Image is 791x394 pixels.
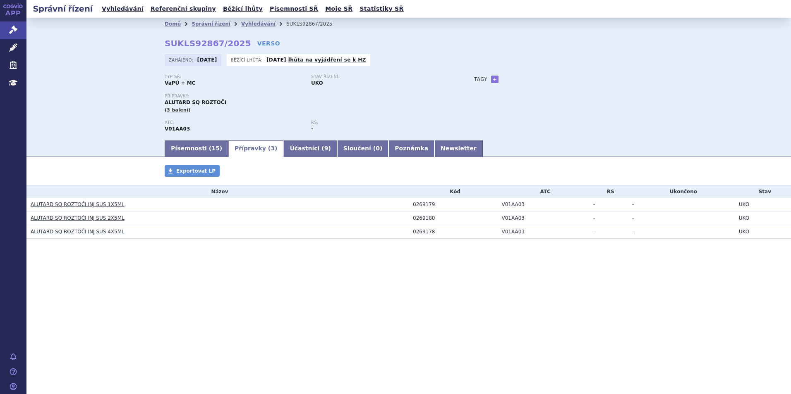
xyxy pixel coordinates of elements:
[26,3,99,14] h2: Správní řízení
[323,3,355,14] a: Moje SŘ
[735,225,791,239] td: UKO
[497,185,589,198] th: ATC
[231,57,264,63] span: Běžící lhůta:
[165,94,458,99] p: Přípravky:
[283,140,337,157] a: Účastníci (9)
[589,185,628,198] th: RS
[376,145,380,152] span: 0
[735,211,791,225] td: UKO
[221,3,265,14] a: Běžící lhůty
[311,74,449,79] p: Stav řízení:
[413,202,497,207] div: 0269179
[26,185,409,198] th: Název
[735,185,791,198] th: Stav
[311,120,449,125] p: RS:
[413,215,497,221] div: 0269180
[197,57,217,63] strong: [DATE]
[311,126,313,132] strong: -
[165,74,303,79] p: Typ SŘ:
[31,229,125,235] a: ALUTARD SQ ROZTOČI INJ SUS 4X5ML
[593,202,595,207] span: -
[474,74,487,84] h3: Tagy
[434,140,483,157] a: Newsletter
[324,145,328,152] span: 9
[165,80,195,86] strong: VaPÚ + MC
[388,140,434,157] a: Poznámka
[165,107,191,113] span: (3 balení)
[165,21,181,27] a: Domů
[148,3,218,14] a: Referenční skupiny
[413,229,497,235] div: 0269178
[593,215,595,221] span: -
[165,140,228,157] a: Písemnosti (15)
[288,57,366,63] a: lhůta na vyjádření se k HZ
[266,57,286,63] strong: [DATE]
[31,215,125,221] a: ALUTARD SQ ROZTOČI INJ SUS 2X5ML
[632,215,634,221] span: -
[409,185,497,198] th: Kód
[165,38,251,48] strong: SUKLS92867/2025
[337,140,388,157] a: Sloučení (0)
[357,3,406,14] a: Statistiky SŘ
[176,168,216,174] span: Exportovat LP
[311,80,323,86] strong: UKO
[241,21,276,27] a: Vyhledávání
[593,229,595,235] span: -
[497,211,589,225] td: DOMÁCÍ PRACH, ROZTOČI
[165,126,190,132] strong: DOMÁCÍ PRACH, ROZTOČI
[165,120,303,125] p: ATC:
[169,57,195,63] span: Zahájeno:
[735,198,791,211] td: UKO
[192,21,230,27] a: Správní řízení
[228,140,283,157] a: Přípravky (3)
[632,229,634,235] span: -
[165,100,226,105] span: ALUTARD SQ ROZTOČI
[491,76,499,83] a: +
[267,3,321,14] a: Písemnosti SŘ
[257,39,280,47] a: VERSO
[497,198,589,211] td: DOMÁCÍ PRACH, ROZTOČI
[286,18,343,30] li: SUKLS92867/2025
[628,185,735,198] th: Ukončeno
[271,145,275,152] span: 3
[211,145,219,152] span: 15
[99,3,146,14] a: Vyhledávání
[266,57,366,63] p: -
[632,202,634,207] span: -
[31,202,125,207] a: ALUTARD SQ ROZTOČI INJ SUS 1X5ML
[497,225,589,239] td: DOMÁCÍ PRACH, ROZTOČI
[165,165,220,177] a: Exportovat LP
